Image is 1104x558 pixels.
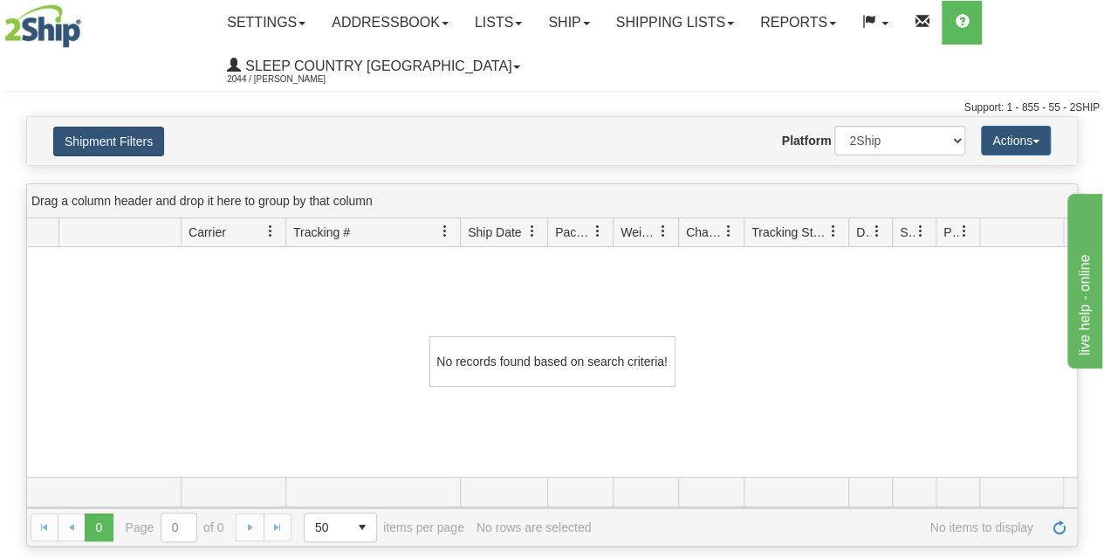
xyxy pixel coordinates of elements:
a: Tracking # filter column settings [430,217,460,246]
span: Shipment Issues [900,224,915,241]
a: Refresh [1046,513,1073,541]
a: Charge filter column settings [714,217,744,246]
button: Actions [981,126,1051,155]
a: Shipment Issues filter column settings [906,217,936,246]
img: logo2044.jpg [4,4,81,48]
a: Addressbook [319,1,462,45]
span: items per page [304,513,464,542]
span: Charge [686,224,723,241]
a: Settings [214,1,319,45]
span: Pickup Status [943,224,958,241]
a: Carrier filter column settings [256,217,285,246]
span: Delivery Status [856,224,871,241]
span: No items to display [603,520,1033,534]
a: Packages filter column settings [583,217,613,246]
span: Weight [621,224,657,241]
iframe: chat widget [1064,189,1102,368]
a: Delivery Status filter column settings [862,217,892,246]
span: Ship Date [468,224,521,241]
div: live help - online [13,10,161,31]
label: Platform [782,132,832,149]
div: No records found based on search criteria! [429,336,675,387]
div: No rows are selected [477,520,592,534]
span: Packages [555,224,592,241]
a: Shipping lists [603,1,747,45]
a: Ship Date filter column settings [518,217,547,246]
span: Page of 0 [126,513,224,542]
a: Lists [462,1,535,45]
span: select [348,513,376,541]
span: Tracking Status [751,224,827,241]
span: Page 0 [85,513,113,541]
a: Ship [535,1,602,45]
a: Tracking Status filter column settings [819,217,848,246]
span: 50 [315,519,338,536]
button: Shipment Filters [53,127,164,156]
span: Sleep Country [GEOGRAPHIC_DATA] [241,59,511,73]
a: Reports [747,1,849,45]
a: Sleep Country [GEOGRAPHIC_DATA] 2044 / [PERSON_NAME] [214,45,533,88]
span: Carrier [189,224,226,241]
div: grid grouping header [27,184,1077,218]
div: Support: 1 - 855 - 55 - 2SHIP [4,100,1100,115]
a: Pickup Status filter column settings [950,217,979,246]
span: Page sizes drop down [304,513,377,542]
a: Weight filter column settings [648,217,678,246]
span: Tracking # [293,224,350,241]
span: 2044 / [PERSON_NAME] [227,71,358,88]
